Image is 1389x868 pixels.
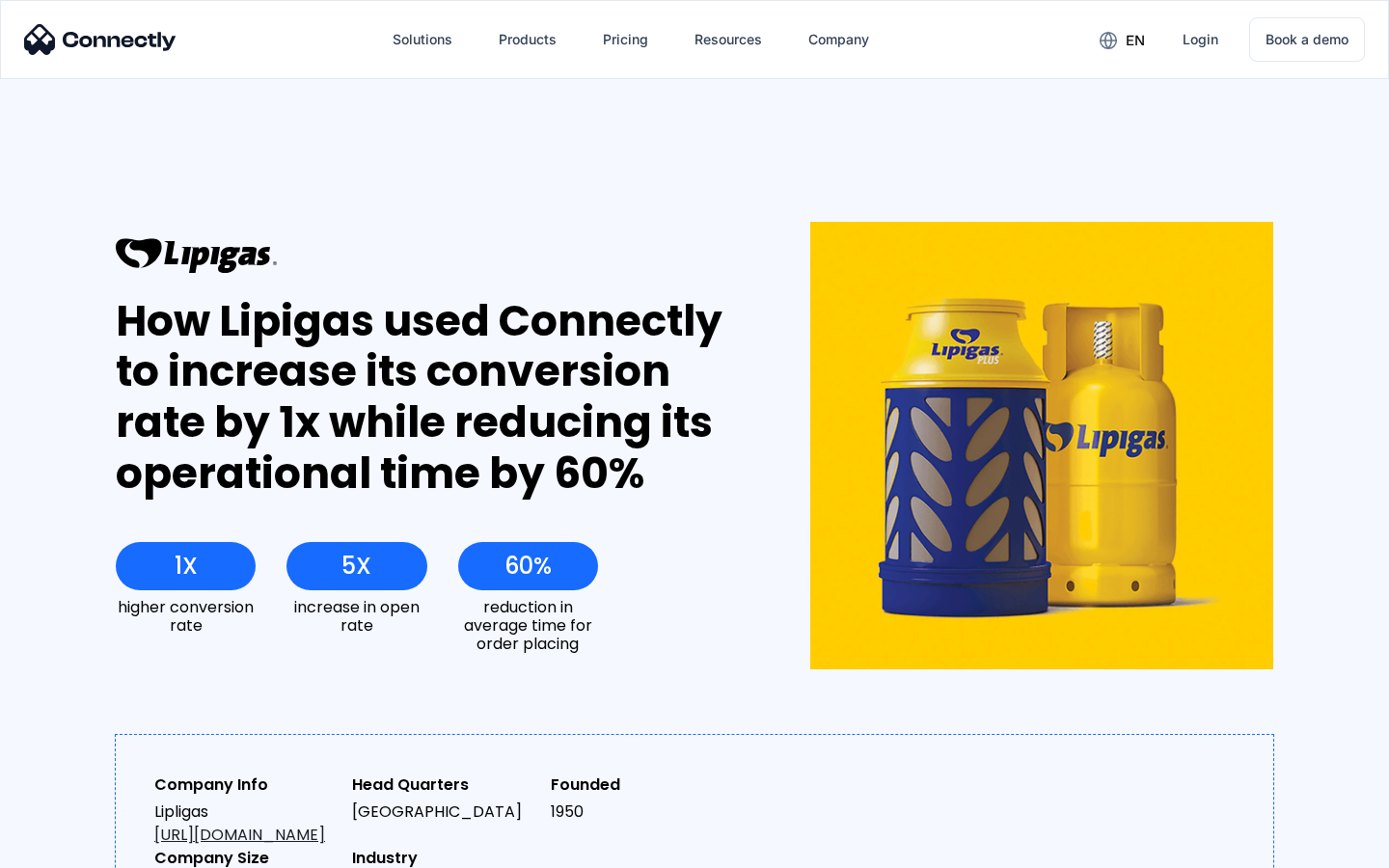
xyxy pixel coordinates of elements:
div: Company Info [154,773,337,797]
div: reduction in average time for order placing [458,598,598,654]
a: Pricing [587,16,664,63]
div: en [1126,27,1145,54]
div: Company [808,26,869,53]
a: Login [1167,16,1234,63]
div: Founded [551,773,733,797]
div: Pricing [603,26,648,53]
div: higher conversion rate [116,598,256,635]
a: [URL][DOMAIN_NAME] [154,824,325,846]
div: Head Quarters [352,773,534,797]
a: Book a demo [1249,17,1365,62]
div: Lipligas [154,800,337,847]
div: Solutions [393,26,452,53]
div: 5X [341,553,371,580]
div: [GEOGRAPHIC_DATA] [352,800,534,824]
div: 1950 [551,800,733,824]
div: 60% [504,553,552,580]
div: Login [1183,26,1218,53]
div: Resources [694,26,762,53]
div: increase in open rate [286,598,426,635]
div: Products [499,26,557,53]
aside: Language selected: English [19,834,116,861]
div: How Lipigas used Connectly to increase its conversion rate by 1x while reducing its operational t... [116,296,740,500]
div: 1X [175,553,198,580]
ul: Language list [39,834,116,861]
img: Connectly Logo [24,24,177,55]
